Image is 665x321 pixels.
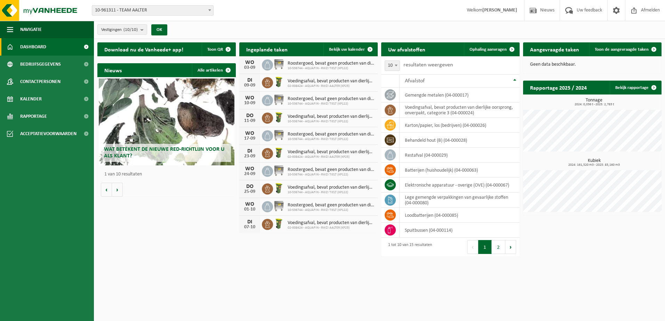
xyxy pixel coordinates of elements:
a: Bekijk rapportage [610,81,661,94]
a: Toon de aangevraagde taken [589,42,661,56]
span: Bedrijfsgegevens [20,56,61,73]
div: 07-10 [243,225,257,230]
span: Roostergoed, bevat geen producten van dierlijke oorsprong [288,167,374,173]
button: Volgende [112,183,123,197]
img: WB-1100-GAL-GY-01 [273,58,285,70]
img: WB-1100-GAL-GY-01 [273,129,285,141]
td: lege gemengde verpakkingen van gevaarlijke stoffen (04-000080) [400,192,520,208]
button: Toon QR [202,42,235,56]
div: WO [243,95,257,101]
img: WB-1100-GAL-GY-01 [273,200,285,212]
span: Toon de aangevraagde taken [595,47,649,52]
span: 10-536744 - AQUAFIN - RWZI TIELT (KP122) [288,137,374,141]
span: 10-536744 - AQUAFIN - RWZI TIELT (KP122) [288,173,374,177]
div: 11-09 [243,118,257,123]
span: 10-536744 - AQUAFIN - RWZI TIELT (KP122) [288,66,374,71]
div: DI [243,148,257,154]
div: 24-09 [243,172,257,176]
td: karton/papier, los (bedrijven) (04-000026) [400,118,520,133]
span: Kalender [20,90,42,108]
img: WB-0060-HPE-GN-50 [273,218,285,230]
td: restafval (04-000029) [400,148,520,163]
div: WO [243,201,257,207]
img: WB-1100-GAL-GY-01 [273,94,285,106]
count: (10/10) [123,27,138,32]
div: 03-09 [243,65,257,70]
div: WO [243,131,257,136]
span: 10 [385,61,400,71]
button: Previous [467,240,478,254]
span: 10 [385,60,400,71]
span: 10-961311 - TEAM AALTER [92,6,213,15]
button: 2 [492,240,505,254]
img: WB-0060-HPE-GN-50 [273,182,285,194]
a: Bekijk uw kalender [323,42,377,56]
span: 2024: 161,520 m3 - 2025: 83,160 m3 [527,163,662,167]
span: 10-536744 - AQUAFIN - RWZI TIELT (KP122) [288,120,374,124]
div: DO [243,184,257,189]
div: 1 tot 10 van 15 resultaten [385,239,432,255]
div: 10-09 [243,101,257,106]
h2: Rapportage 2025 / 2024 [523,81,594,94]
h2: Aangevraagde taken [523,42,586,56]
div: 09-09 [243,83,257,88]
span: 2024: 0,036 t - 2025: 2,783 t [527,103,662,106]
img: WB-1100-GAL-GY-01 [273,165,285,176]
div: 17-09 [243,136,257,141]
span: Roostergoed, bevat geen producten van dierlijke oorsprong [288,96,374,102]
div: DI [243,77,257,83]
h2: Uw afvalstoffen [381,42,432,56]
td: behandeld hout (B) (04-000028) [400,133,520,148]
img: WB-0060-HPE-GN-50 [273,76,285,88]
a: Wat betekent de nieuwe RED-richtlijn voor u als klant? [99,79,234,165]
td: voedingsafval, bevat producten van dierlijke oorsprong, onverpakt, categorie 3 (04-000024) [400,102,520,118]
button: 1 [478,240,492,254]
div: 25-09 [243,189,257,194]
span: Voedingsafval, bevat producten van dierlijke oorsprong, onverpakt, categorie 3 [288,79,374,84]
div: 23-09 [243,154,257,159]
span: Rapportage [20,108,47,125]
span: Afvalstof [405,78,425,84]
span: 10-961311 - TEAM AALTER [92,5,214,16]
h2: Nieuws [97,63,129,77]
span: Toon QR [207,47,223,52]
td: loodbatterijen (04-000085) [400,208,520,223]
h2: Download nu de Vanheede+ app! [97,42,190,56]
button: OK [151,24,167,35]
span: Voedingsafval, bevat producten van dierlijke oorsprong, onverpakt, categorie 3 [288,185,374,190]
span: Bekijk uw kalender [329,47,365,52]
button: Vestigingen(10/10) [97,24,147,35]
span: Ophaling aanvragen [470,47,507,52]
h3: Tonnage [527,98,662,106]
p: 1 van 10 resultaten [104,172,232,177]
h3: Kubiek [527,158,662,167]
label: resultaten weergeven [403,62,453,68]
img: WB-0060-HPE-GN-50 [273,112,285,123]
button: Vorige [101,183,112,197]
span: 02-008424 - AQUAFIN - RWZI AALTER (KP25) [288,226,374,230]
div: WO [243,60,257,65]
span: Acceptatievoorwaarden [20,125,77,142]
span: 02-008424 - AQUAFIN - RWZI AALTER (KP25) [288,84,374,88]
td: batterijen (huishoudelijk) (04-000063) [400,163,520,178]
span: Voedingsafval, bevat producten van dierlijke oorsprong, onverpakt, categorie 3 [288,220,374,226]
td: spuitbussen (04-000114) [400,223,520,238]
span: Navigatie [20,21,42,38]
button: Next [505,240,516,254]
h2: Ingeplande taken [239,42,295,56]
div: WO [243,166,257,172]
span: Roostergoed, bevat geen producten van dierlijke oorsprong [288,61,374,66]
strong: [PERSON_NAME] [482,8,517,13]
a: Alle artikelen [192,63,235,77]
a: Ophaling aanvragen [464,42,519,56]
span: 10-536744 - AQUAFIN - RWZI TIELT (KP122) [288,102,374,106]
p: Geen data beschikbaar. [530,62,655,67]
span: Voedingsafval, bevat producten van dierlijke oorsprong, onverpakt, categorie 3 [288,114,374,120]
div: 01-10 [243,207,257,212]
td: elektronische apparatuur - overige (OVE) (04-000067) [400,178,520,192]
span: Dashboard [20,38,46,56]
span: Wat betekent de nieuwe RED-richtlijn voor u als klant? [104,147,224,159]
div: DO [243,113,257,118]
img: WB-0060-HPE-GN-50 [273,147,285,159]
span: 02-008424 - AQUAFIN - RWZI AALTER (KP25) [288,155,374,159]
